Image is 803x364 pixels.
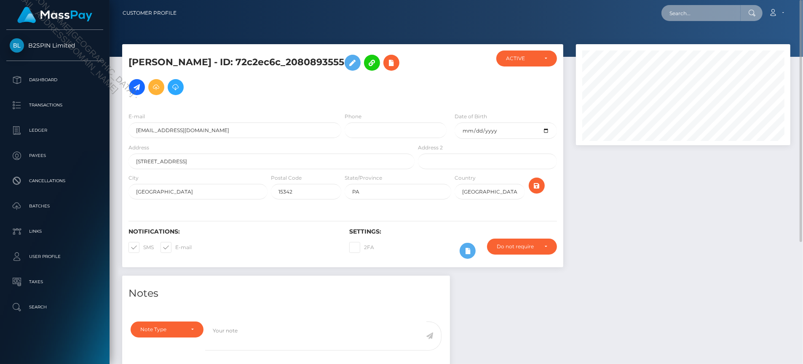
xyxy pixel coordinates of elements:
p: Links [10,225,100,238]
label: E-mail [128,113,145,120]
label: City [128,174,139,182]
h6: Notifications: [128,228,337,235]
a: Ledger [6,120,103,141]
a: Transactions [6,95,103,116]
a: Taxes [6,271,103,292]
label: SMS [128,242,154,253]
label: State/Province [345,174,382,182]
p: Payees [10,149,100,162]
button: Note Type [131,321,203,337]
label: E-mail [161,242,192,253]
a: Customer Profile [123,4,177,22]
img: MassPay Logo [17,7,92,23]
a: Batches [6,196,103,217]
button: ACTIVE [496,50,557,66]
p: Batches [10,200,100,213]
label: 2FA [349,242,374,253]
p: User Profile [10,250,100,263]
div: Do not require [497,243,538,250]
h4: Notes [128,286,444,301]
button: Do not require [487,239,557,255]
a: Initiate Payout [129,79,145,95]
label: Country [455,174,476,182]
div: Note Type [140,326,184,333]
label: Address 2 [418,144,443,151]
a: Links [6,221,103,242]
a: User Profile [6,246,103,267]
h5: [PERSON_NAME] - ID: 72c2ec6c_2080893555 [128,50,410,99]
p: Search [10,301,100,314]
label: Date of Birth [455,113,487,120]
div: ACTIVE [506,55,538,62]
h6: Settings: [349,228,557,235]
p: Taxes [10,276,100,288]
p: Ledger [10,124,100,137]
label: Phone [345,113,361,120]
img: B2SPIN Limited [10,38,24,53]
a: Dashboard [6,69,103,90]
span: B2SPIN Limited [6,42,103,49]
a: Payees [6,145,103,166]
a: Cancellations [6,170,103,191]
a: Search [6,297,103,318]
input: Search... [661,5,741,21]
p: Dashboard [10,74,100,86]
label: Address [128,144,149,151]
p: Transactions [10,99,100,112]
label: Postal Code [271,174,302,182]
p: Cancellations [10,175,100,187]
